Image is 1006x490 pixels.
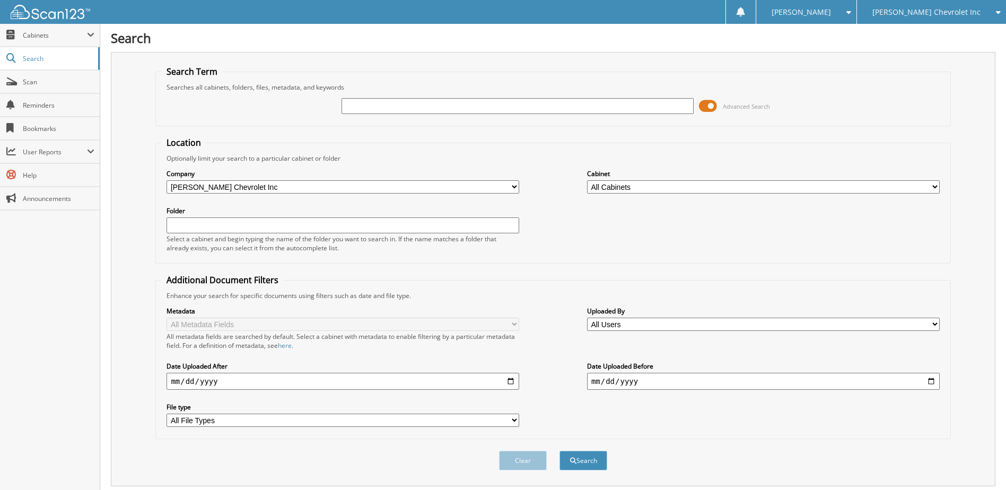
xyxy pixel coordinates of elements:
span: User Reports [23,147,87,156]
legend: Location [161,137,206,148]
span: Reminders [23,101,94,110]
span: Advanced Search [723,102,770,110]
span: [PERSON_NAME] [772,9,831,15]
label: Date Uploaded After [167,362,519,371]
img: scan123-logo-white.svg [11,5,90,19]
label: Date Uploaded Before [587,362,940,371]
span: Bookmarks [23,124,94,133]
span: Announcements [23,194,94,203]
span: Help [23,171,94,180]
div: All metadata fields are searched by default. Select a cabinet with metadata to enable filtering b... [167,332,519,350]
legend: Additional Document Filters [161,274,284,286]
label: Company [167,169,519,178]
span: Search [23,54,93,63]
label: Uploaded By [587,307,940,316]
button: Search [559,451,607,470]
legend: Search Term [161,66,223,77]
div: Optionally limit your search to a particular cabinet or folder [161,154,944,163]
input: start [167,373,519,390]
label: Folder [167,206,519,215]
span: Scan [23,77,94,86]
div: Enhance your search for specific documents using filters such as date and file type. [161,291,944,300]
label: Cabinet [587,169,940,178]
label: Metadata [167,307,519,316]
span: [PERSON_NAME] Chevrolet Inc [872,9,981,15]
div: Searches all cabinets, folders, files, metadata, and keywords [161,83,944,92]
label: File type [167,402,519,412]
button: Clear [499,451,547,470]
span: Cabinets [23,31,87,40]
input: end [587,373,940,390]
h1: Search [111,29,995,47]
div: Select a cabinet and begin typing the name of the folder you want to search in. If the name match... [167,234,519,252]
a: here [278,341,292,350]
